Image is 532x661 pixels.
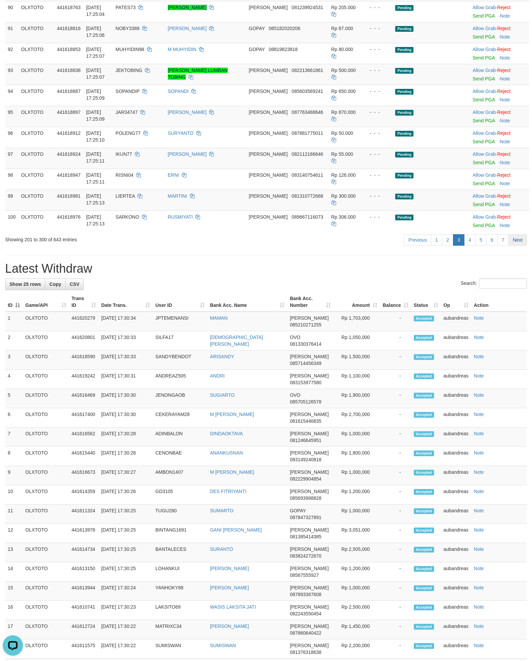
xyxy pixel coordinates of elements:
[500,181,510,186] a: Note
[474,585,484,590] a: Note
[474,623,484,629] a: Note
[497,89,511,94] a: Reject
[497,68,511,73] a: Reject
[364,25,390,32] div: - - -
[395,26,413,32] span: Pending
[168,151,207,157] a: [PERSON_NAME]
[364,172,390,178] div: - - -
[57,109,80,115] span: 441618897
[470,43,529,64] td: ·
[473,89,496,94] a: Allow Grab
[290,315,329,321] span: [PERSON_NAME]
[18,127,54,148] td: OLXTOTO
[473,47,496,52] a: Allow Grab
[86,151,105,164] span: [DATE] 17:25:11
[333,292,380,312] th: Amount: activate to sort column ascending
[474,546,484,552] a: Note
[479,278,527,289] input: Search:
[57,130,80,136] span: 441618912
[473,214,496,220] a: Allow Grab
[364,4,390,11] div: - - -
[474,373,484,378] a: Note
[292,89,323,94] span: Copy 085603589241 to clipboard
[153,312,207,331] td: JPTEMENANSI
[473,139,495,144] a: Send PGA
[331,109,356,115] span: Rp 870.000
[210,315,228,321] a: MAMAN
[18,43,54,64] td: OLXTOTO
[168,193,187,199] a: MARTINI
[474,604,484,610] a: Note
[474,469,484,475] a: Note
[86,130,105,143] span: [DATE] 17:25:10
[57,5,80,10] span: 441618763
[249,26,265,31] span: GOPAY
[364,214,390,220] div: - - -
[441,292,471,312] th: Op: activate to sort column ascending
[116,5,135,10] span: PATES73
[470,127,529,148] td: ·
[473,160,495,165] a: Send PGA
[414,373,434,379] span: Accepted
[290,380,321,385] span: Copy 083153977580 to clipboard
[210,373,225,378] a: ANDRI
[5,331,23,350] td: 2
[473,130,496,136] a: Allow Grab
[474,450,484,456] a: Note
[395,173,413,178] span: Pending
[168,109,207,115] a: [PERSON_NAME]
[500,118,510,123] a: Note
[395,47,413,53] span: Pending
[168,5,207,10] a: [PERSON_NAME]
[210,623,249,629] a: [PERSON_NAME]
[5,292,23,312] th: ID: activate to sort column descending
[5,234,217,243] div: Showing 201 to 300 of 643 entries
[414,316,434,321] span: Accepted
[210,335,263,347] a: [DEMOGRAPHIC_DATA][PERSON_NAME]
[249,130,288,136] span: [PERSON_NAME]
[86,109,105,122] span: [DATE] 17:25:09
[414,354,434,360] span: Accepted
[474,392,484,398] a: Note
[116,151,132,157] span: IKUN77
[470,64,529,85] td: ·
[5,370,23,389] td: 4
[18,211,54,231] td: OLXTOTO
[207,292,287,312] th: Bank Acc. Name: activate to sort column ascending
[473,89,497,94] span: ·
[470,1,529,22] td: ·
[442,234,453,246] a: 2
[500,55,510,60] a: Note
[431,234,442,246] a: 1
[23,331,69,350] td: OLXTOTO
[474,643,484,648] a: Note
[168,214,193,220] a: RUSMIYATI
[380,370,411,389] td: -
[69,350,99,370] td: 441618590
[116,130,141,136] span: POLENG77
[331,151,353,157] span: Rp 55.000
[473,130,497,136] span: ·
[474,431,484,436] a: Note
[99,312,153,331] td: [DATE] 17:30:34
[473,109,497,115] span: ·
[153,350,207,370] td: SANDYBENDOT
[57,89,80,94] span: 441618887
[210,450,243,456] a: ANANKUSNAN
[57,214,80,220] span: 441618976
[497,234,509,246] a: 7
[116,109,137,115] span: JAR34747
[292,5,323,10] span: Copy 081239924531 to clipboard
[380,292,411,312] th: Balance: activate to sort column ascending
[99,292,153,312] th: Date Trans.: activate to sort column ascending
[473,193,497,199] span: ·
[57,26,80,31] span: 441618816
[473,68,496,73] a: Allow Grab
[210,431,243,436] a: DINDAOKTAVA
[364,46,390,53] div: - - -
[210,546,233,552] a: SURANTO
[5,262,527,275] h1: Latest Withdraw
[500,34,510,40] a: Note
[18,190,54,211] td: OLXTOTO
[473,151,496,157] a: Allow Grab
